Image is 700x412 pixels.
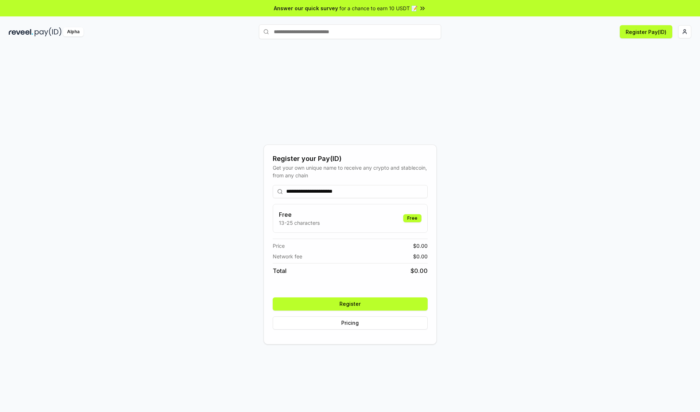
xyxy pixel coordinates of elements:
[273,316,428,330] button: Pricing
[279,210,320,219] h3: Free
[620,25,672,38] button: Register Pay(ID)
[63,27,83,36] div: Alpha
[273,266,287,275] span: Total
[403,214,421,222] div: Free
[273,242,285,250] span: Price
[279,219,320,227] p: 13-25 characters
[273,297,428,311] button: Register
[9,27,33,36] img: reveel_dark
[274,4,338,12] span: Answer our quick survey
[339,4,417,12] span: for a chance to earn 10 USDT 📝
[273,253,302,260] span: Network fee
[273,154,428,164] div: Register your Pay(ID)
[413,253,428,260] span: $ 0.00
[273,164,428,179] div: Get your own unique name to receive any crypto and stablecoin, from any chain
[35,27,62,36] img: pay_id
[411,266,428,275] span: $ 0.00
[413,242,428,250] span: $ 0.00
